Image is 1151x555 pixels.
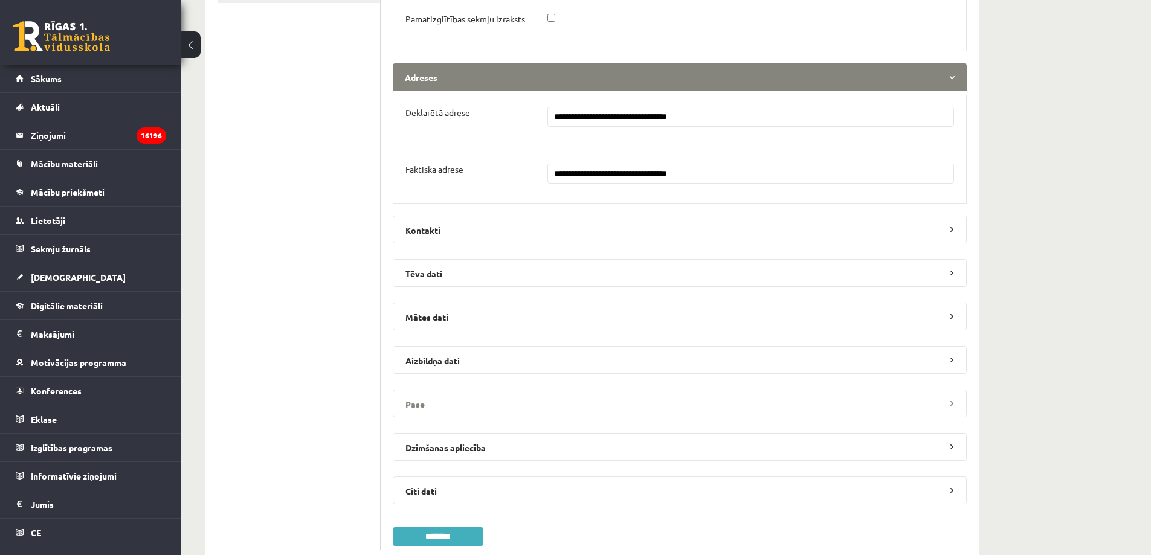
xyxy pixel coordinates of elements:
a: Sākums [16,65,166,92]
a: Informatīvie ziņojumi [16,462,166,490]
span: Lietotāji [31,215,65,226]
span: CE [31,527,41,538]
span: [DEMOGRAPHIC_DATA] [31,272,126,283]
span: Motivācijas programma [31,357,126,368]
p: Deklarētā adrese [405,107,470,118]
a: Ziņojumi16196 [16,121,166,149]
legend: Ziņojumi [31,121,166,149]
a: [DEMOGRAPHIC_DATA] [16,263,166,291]
i: 16196 [137,127,166,144]
a: Jumis [16,490,166,518]
span: Eklase [31,414,57,425]
span: Jumis [31,499,54,510]
legend: Maksājumi [31,320,166,348]
a: Motivācijas programma [16,348,166,376]
span: Digitālie materiāli [31,300,103,311]
a: Mācību priekšmeti [16,178,166,206]
span: Izglītības programas [31,442,112,453]
legend: Adreses [393,63,967,91]
a: Rīgas 1. Tālmācības vidusskola [13,21,110,51]
legend: Aizbildņa dati [393,346,967,374]
a: Sekmju žurnāls [16,235,166,263]
a: Eklase [16,405,166,433]
a: Konferences [16,377,166,405]
legend: Mātes dati [393,303,967,330]
legend: Pase [393,390,967,417]
a: Lietotāji [16,207,166,234]
a: Izglītības programas [16,434,166,461]
p: Pamatizglītības sekmju izraksts [405,13,525,24]
a: Aktuāli [16,93,166,121]
span: Informatīvie ziņojumi [31,470,117,481]
legend: Kontakti [393,216,967,243]
span: Aktuāli [31,101,60,112]
a: Maksājumi [16,320,166,348]
span: Konferences [31,385,82,396]
a: Mācību materiāli [16,150,166,178]
span: Sekmju žurnāls [31,243,91,254]
span: Mācību priekšmeti [31,187,105,197]
legend: Dzimšanas apliecība [393,433,967,461]
legend: Citi dati [393,476,967,504]
a: CE [16,519,166,547]
a: Digitālie materiāli [16,292,166,319]
legend: Tēva dati [393,259,967,287]
p: Faktiskā adrese [405,164,463,175]
span: Sākums [31,73,62,84]
span: Mācību materiāli [31,158,98,169]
